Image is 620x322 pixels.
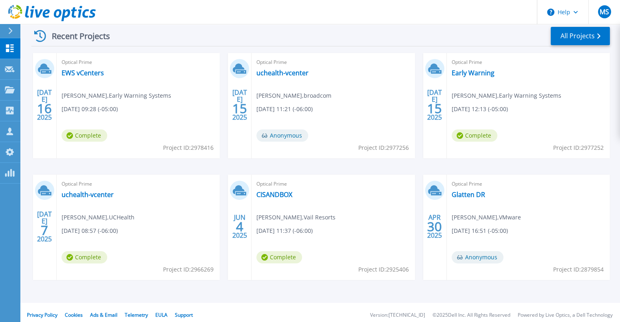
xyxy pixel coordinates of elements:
span: [DATE] 11:21 (-06:00) [256,105,313,114]
div: JUN 2025 [232,212,247,241]
a: Early Warning [452,69,494,77]
span: Optical Prime [256,180,410,188]
li: Powered by Live Optics, a Dell Technology [518,313,613,318]
li: © 2025 Dell Inc. All Rights Reserved [432,313,510,318]
span: [PERSON_NAME] , Early Warning Systems [62,91,171,100]
span: [PERSON_NAME] , broadcom [256,91,331,100]
a: Ads & Email [90,311,117,318]
a: EULA [155,311,168,318]
div: APR 2025 [427,212,442,241]
span: [PERSON_NAME] , Vail Resorts [256,213,335,222]
span: 15 [232,105,247,112]
span: Complete [62,129,107,142]
span: Project ID: 2879854 [553,265,604,274]
span: Anonymous [256,129,308,142]
div: [DATE] 2025 [37,90,52,120]
div: [DATE] 2025 [37,212,52,241]
span: Project ID: 2977256 [358,143,409,152]
span: [DATE] 16:51 (-05:00) [452,226,508,235]
a: All Projects [551,27,610,45]
span: 4 [236,223,243,230]
a: Glatten DR [452,191,485,199]
span: 16 [37,105,52,112]
a: EWS vCenters [62,69,104,77]
span: Optical Prime [452,180,605,188]
span: Project ID: 2925406 [358,265,409,274]
a: Privacy Policy [27,311,57,318]
div: Recent Projects [31,26,121,46]
a: Cookies [65,311,83,318]
span: [DATE] 12:13 (-05:00) [452,105,508,114]
a: uchealth-vcenter [62,191,114,199]
span: Optical Prime [62,180,215,188]
span: Project ID: 2978416 [163,143,214,152]
span: [DATE] 11:37 (-06:00) [256,226,313,235]
span: 30 [427,223,442,230]
div: [DATE] 2025 [232,90,247,120]
span: Optical Prime [452,58,605,67]
span: Complete [256,251,302,263]
span: Optical Prime [256,58,410,67]
span: [PERSON_NAME] , Early Warning Systems [452,91,561,100]
span: [DATE] 08:57 (-06:00) [62,226,118,235]
span: 7 [41,227,48,234]
span: Complete [62,251,107,263]
div: [DATE] 2025 [427,90,442,120]
span: [PERSON_NAME] , UCHealth [62,213,135,222]
a: Telemetry [125,311,148,318]
span: Anonymous [452,251,503,263]
span: Project ID: 2966269 [163,265,214,274]
span: Project ID: 2977252 [553,143,604,152]
span: Optical Prime [62,58,215,67]
span: 15 [427,105,442,112]
span: MS [600,9,609,15]
span: Complete [452,129,497,142]
a: Support [175,311,193,318]
a: uchealth-vcenter [256,69,309,77]
span: [DATE] 09:28 (-05:00) [62,105,118,114]
span: [PERSON_NAME] , VMware [452,213,521,222]
li: Version: [TECHNICAL_ID] [370,313,425,318]
a: CISANDBOX [256,191,292,199]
